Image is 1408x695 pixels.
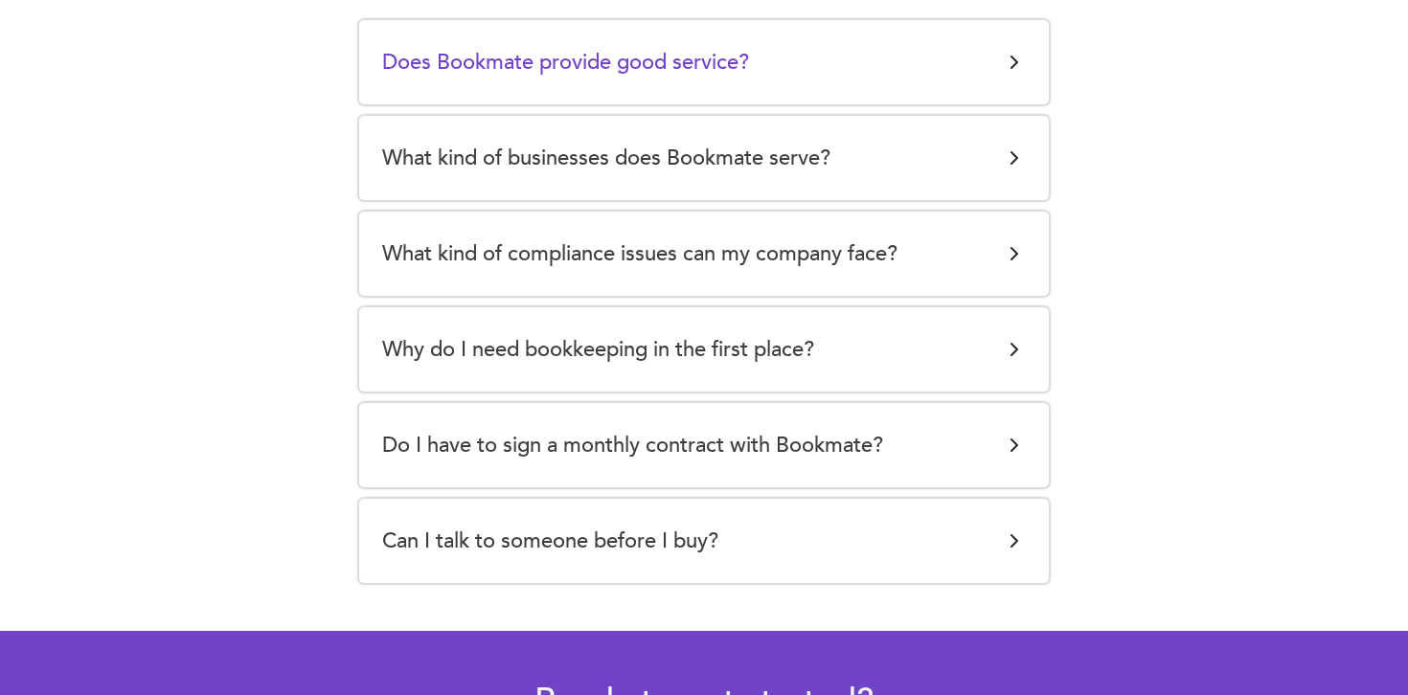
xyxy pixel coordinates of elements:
[382,235,897,273] h5: What kind of compliance issues can my company face?
[382,139,830,177] h5: What kind of businesses does Bookmate serve?
[382,330,814,369] h5: Why do I need bookkeeping in the first place?
[382,522,718,560] h5: Can I talk to someone before I buy?
[382,43,749,81] h5: Does Bookmate provide good service?
[382,426,883,464] h5: Do I have to sign a monthly contract with Bookmate?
